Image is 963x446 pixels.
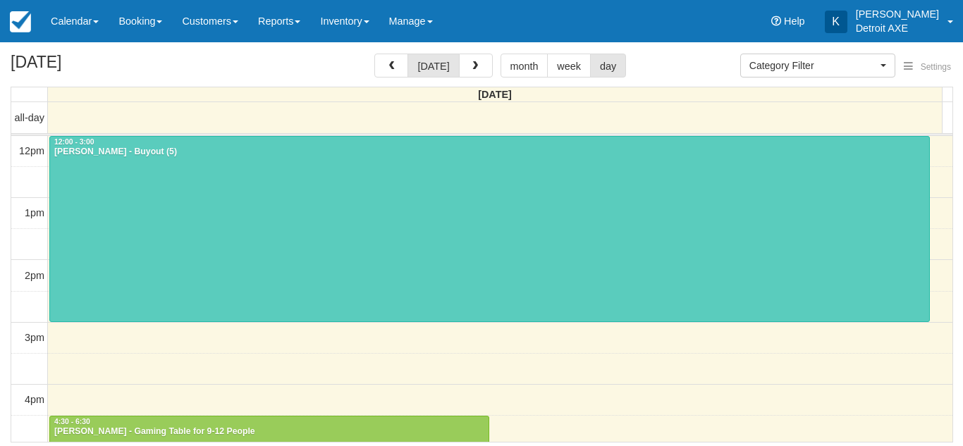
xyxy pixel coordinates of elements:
button: [DATE] [407,54,459,78]
button: month [501,54,548,78]
p: Detroit AXE [856,21,939,35]
span: 12:00 - 3:00 [54,138,94,146]
span: 1pm [25,207,44,218]
span: 4:30 - 6:30 [54,418,90,426]
button: day [590,54,626,78]
span: 4pm [25,394,44,405]
span: 12pm [19,145,44,156]
span: all-day [15,112,44,123]
button: Settings [895,57,959,78]
span: Help [784,16,805,27]
i: Help [771,16,781,26]
span: 3pm [25,332,44,343]
span: [DATE] [478,89,512,100]
p: [PERSON_NAME] [856,7,939,21]
span: Settings [921,62,951,72]
div: K [825,11,847,33]
div: [PERSON_NAME] - Buyout (5) [54,147,926,158]
img: checkfront-main-nav-mini-logo.png [10,11,31,32]
span: Category Filter [749,58,877,73]
a: 12:00 - 3:00[PERSON_NAME] - Buyout (5) [49,136,930,323]
button: week [547,54,591,78]
h2: [DATE] [11,54,189,80]
button: Category Filter [740,54,895,78]
div: [PERSON_NAME] - Gaming Table for 9-12 People [54,426,485,438]
span: 2pm [25,270,44,281]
